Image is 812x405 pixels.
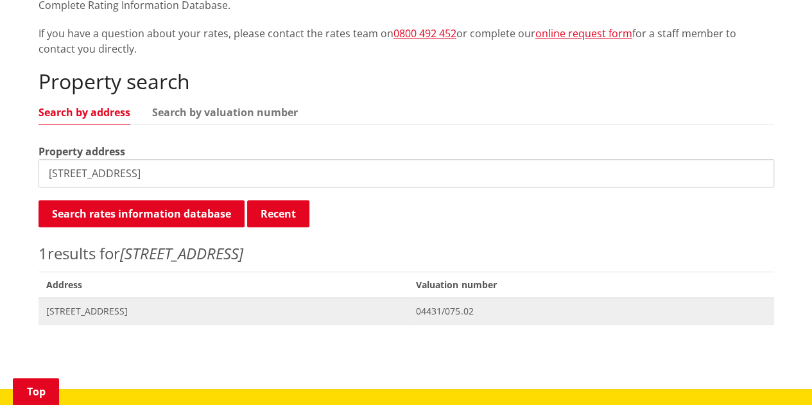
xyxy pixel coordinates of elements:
[39,271,409,298] span: Address
[39,243,48,264] span: 1
[39,144,125,159] label: Property address
[152,107,298,117] a: Search by valuation number
[408,271,773,298] span: Valuation number
[753,351,799,397] iframe: Messenger Launcher
[39,242,774,265] p: results for
[39,69,774,94] h2: Property search
[46,305,401,318] span: [STREET_ADDRESS]
[393,26,456,40] a: 0800 492 452
[247,200,309,227] button: Recent
[39,26,774,56] p: If you have a question about your rates, please contact the rates team on or complete our for a s...
[120,243,243,264] em: [STREET_ADDRESS]
[39,298,774,324] a: [STREET_ADDRESS] 04431/075.02
[39,159,774,187] input: e.g. Duke Street NGARUAWAHIA
[13,378,59,405] a: Top
[39,200,245,227] button: Search rates information database
[535,26,632,40] a: online request form
[39,107,130,117] a: Search by address
[416,305,766,318] span: 04431/075.02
